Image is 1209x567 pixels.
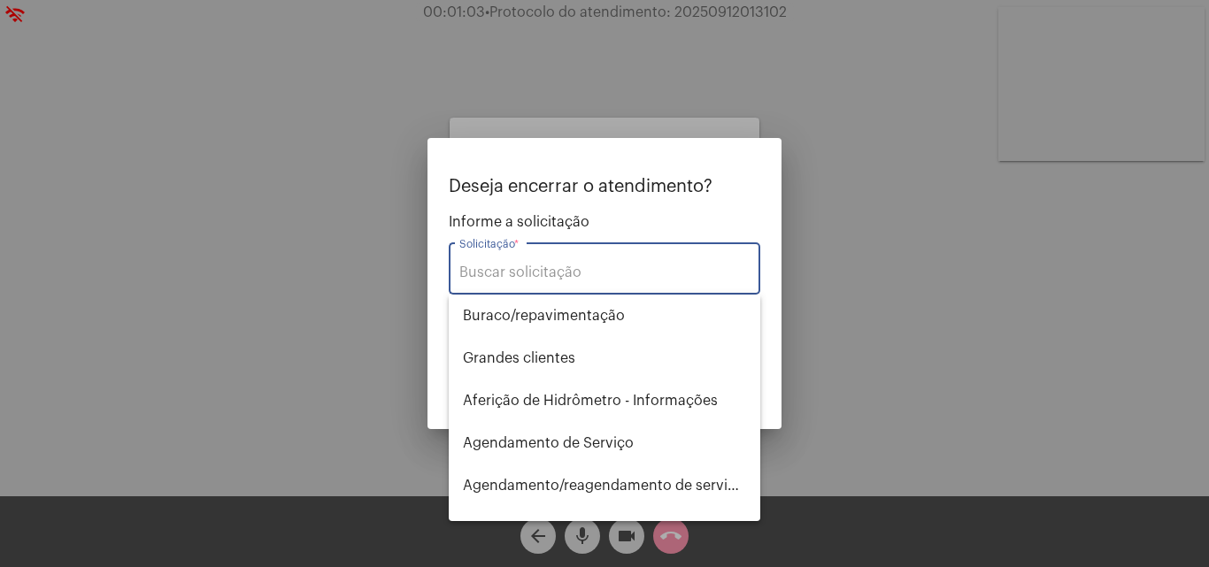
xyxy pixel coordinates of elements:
span: Agendamento/reagendamento de serviços - informações [463,464,746,507]
input: Buscar solicitação [459,264,750,280]
span: Alterar nome do usuário na fatura [463,507,746,549]
span: ⁠Grandes clientes [463,337,746,379]
p: Deseja encerrar o atendimento? [449,177,760,196]
span: ⁠Buraco/repavimentação [463,295,746,337]
span: Agendamento de Serviço [463,422,746,464]
span: Aferição de Hidrômetro - Informações [463,379,746,422]
span: Informe a solicitação [449,214,760,230]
